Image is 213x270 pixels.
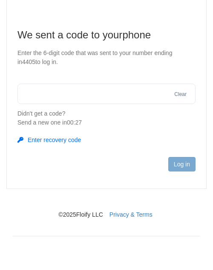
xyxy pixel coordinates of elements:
[17,28,196,42] h1: We sent a code to your phone
[17,49,196,67] p: Enter the 6-digit code that was sent to your number ending in 4405 to log in.
[13,189,200,219] nav: © 2025 Floify LLC
[17,136,81,144] button: Enter recovery code
[109,211,153,218] a: Privacy & Terms
[168,157,196,171] button: Log in
[17,118,196,127] div: Send a new one in 00:27
[17,109,196,127] p: Didn't get a code?
[172,90,189,99] button: Clear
